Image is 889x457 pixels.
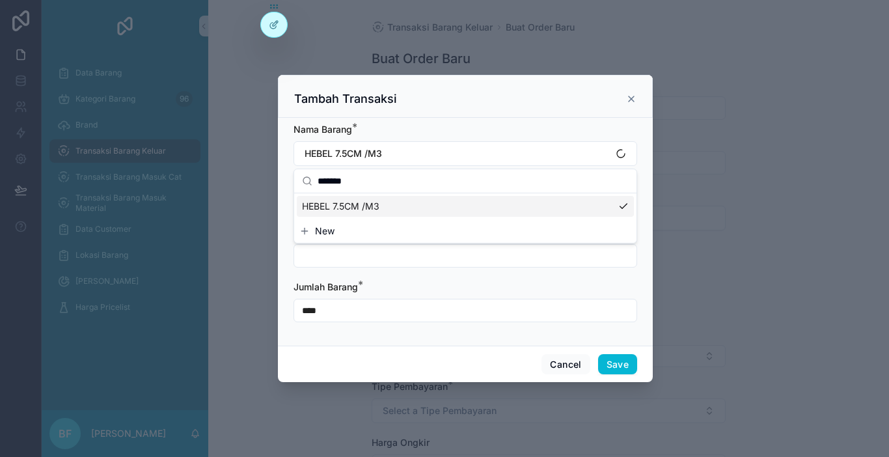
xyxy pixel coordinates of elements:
span: HEBEL 7.5CM /M3 [302,200,379,213]
div: Suggestions [294,193,636,219]
span: New [315,225,335,238]
button: Cancel [541,354,590,375]
span: Nama Barang [294,124,352,135]
span: HEBEL 7.5CM /M3 [305,147,382,160]
span: Jumlah Barang [294,281,358,292]
button: Save [598,354,637,375]
button: New [299,225,631,238]
h3: Tambah Transaksi [294,91,397,107]
button: Select Button [294,141,637,166]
